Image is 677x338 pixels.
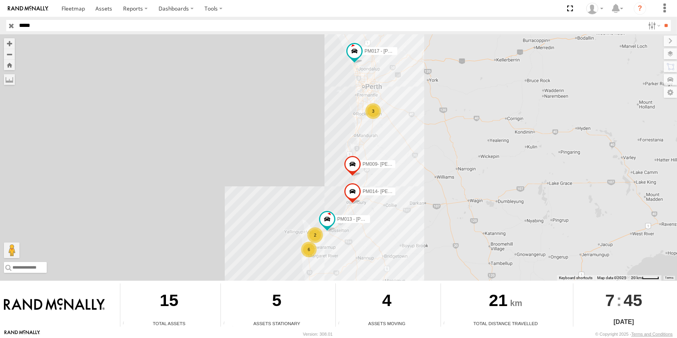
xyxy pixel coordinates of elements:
div: Total Assets [120,320,218,327]
span: 45 [624,283,642,317]
button: Keyboard shortcuts [559,275,592,281]
img: Rand McNally [4,298,105,311]
div: 5 [221,283,333,320]
img: rand-logo.svg [8,6,48,11]
span: 7 [605,283,615,317]
button: Zoom in [4,38,15,49]
div: 21 [441,283,570,320]
span: PM009- [PERSON_NAME] [363,161,419,167]
label: Measure [4,74,15,85]
div: Total distance travelled by all assets within specified date range and applied filters [441,321,453,327]
div: 15 [120,283,218,320]
div: Jaydon Walker [584,3,606,14]
div: Version: 308.01 [303,332,333,336]
a: Terms and Conditions [631,332,673,336]
div: © Copyright 2025 - [595,332,673,336]
div: 6 [301,242,317,257]
button: Drag Pegman onto the map to open Street View [4,242,19,258]
span: Map data ©2025 [597,276,626,280]
div: 4 [336,283,438,320]
i: ? [634,2,646,15]
label: Search Filter Options [645,20,662,31]
div: [DATE] [573,317,674,327]
span: PM014- [PERSON_NAME] [363,189,419,194]
div: Total number of assets current in transit. [336,321,347,327]
span: PM017 - [PERSON_NAME] [365,48,422,54]
div: Assets Stationary [221,320,333,327]
a: Visit our Website [4,330,40,338]
div: Total number of assets current stationary. [221,321,233,327]
label: Map Settings [664,87,677,98]
div: Total number of Enabled Assets [120,321,132,327]
div: Assets Moving [336,320,438,327]
div: Total Distance Travelled [441,320,570,327]
a: Terms (opens in new tab) [665,276,673,279]
div: 2 [307,227,323,243]
button: Map Scale: 20 km per 40 pixels [629,275,661,281]
span: 20 km [631,276,642,280]
div: 3 [365,103,381,119]
div: : [573,283,674,317]
button: Zoom Home [4,60,15,70]
span: PM013 - [PERSON_NAME] [337,216,395,222]
button: Zoom out [4,49,15,60]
